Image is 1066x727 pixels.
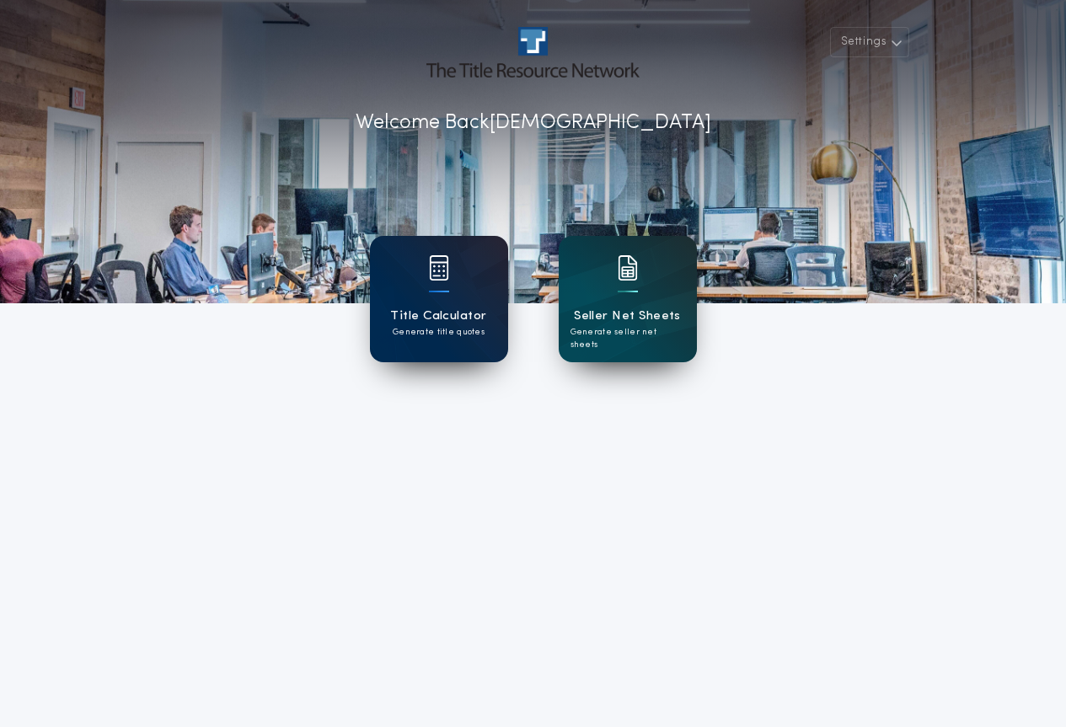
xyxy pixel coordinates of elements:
p: Generate title quotes [393,326,485,339]
img: card icon [618,255,638,281]
p: Generate seller net sheets [570,326,685,351]
p: Welcome Back [DEMOGRAPHIC_DATA] [356,108,711,138]
a: card iconTitle CalculatorGenerate title quotes [370,236,508,362]
h1: Seller Net Sheets [574,307,681,326]
h1: Title Calculator [390,307,486,326]
img: account-logo [426,27,639,78]
a: card iconSeller Net SheetsGenerate seller net sheets [559,236,697,362]
img: card icon [429,255,449,281]
button: Settings [830,27,909,57]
